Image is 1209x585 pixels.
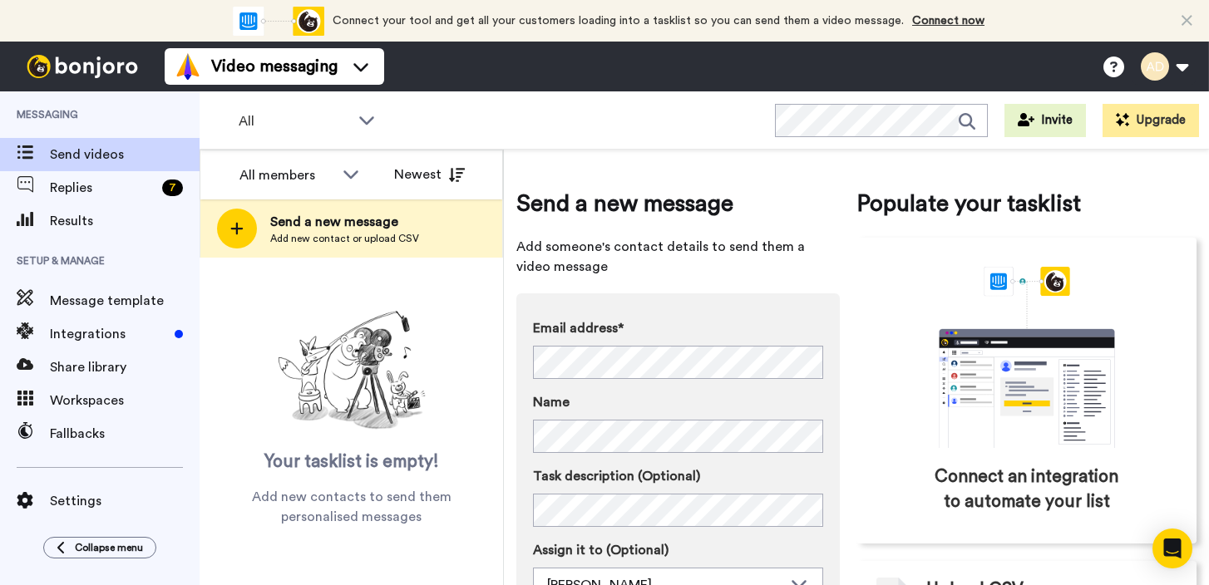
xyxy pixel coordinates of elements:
span: Fallbacks [50,424,200,444]
label: Task description (Optional) [533,466,823,486]
span: Add new contacts to send them personalised messages [225,487,478,527]
span: All [239,111,350,131]
span: Workspaces [50,391,200,410]
button: Upgrade [1103,104,1199,137]
div: animation [233,7,324,36]
span: Send a new message [516,187,840,220]
img: bj-logo-header-white.svg [20,55,145,78]
div: Open Intercom Messenger [1152,528,1192,568]
span: Add someone's contact details to send them a video message [516,237,840,277]
img: vm-color.svg [175,53,201,80]
button: Collapse menu [43,537,156,558]
div: 7 [162,179,183,196]
div: animation [902,267,1152,448]
span: Your tasklist is empty! [264,450,439,474]
span: Connect your tool and get all your customers loading into a tasklist so you can send them a video... [333,15,904,27]
span: Video messaging [211,55,338,78]
div: All members [239,165,334,185]
span: Results [50,211,200,231]
span: Integrations [50,324,168,344]
a: Connect now [912,15,984,27]
span: Connect an integration to automate your list [927,465,1126,514]
span: Message template [50,291,200,311]
span: Replies [50,178,155,198]
span: Add new contact or upload CSV [270,232,419,245]
button: Invite [1004,104,1086,137]
span: Send a new message [270,212,419,232]
img: ready-set-action.png [269,304,435,437]
button: Newest [382,158,477,191]
span: Collapse menu [75,541,143,554]
span: Populate your tasklist [856,187,1197,220]
label: Email address* [533,318,823,338]
span: Name [533,392,570,412]
label: Assign it to (Optional) [533,540,823,560]
span: Send videos [50,145,200,165]
span: Settings [50,491,200,511]
span: Share library [50,357,200,377]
